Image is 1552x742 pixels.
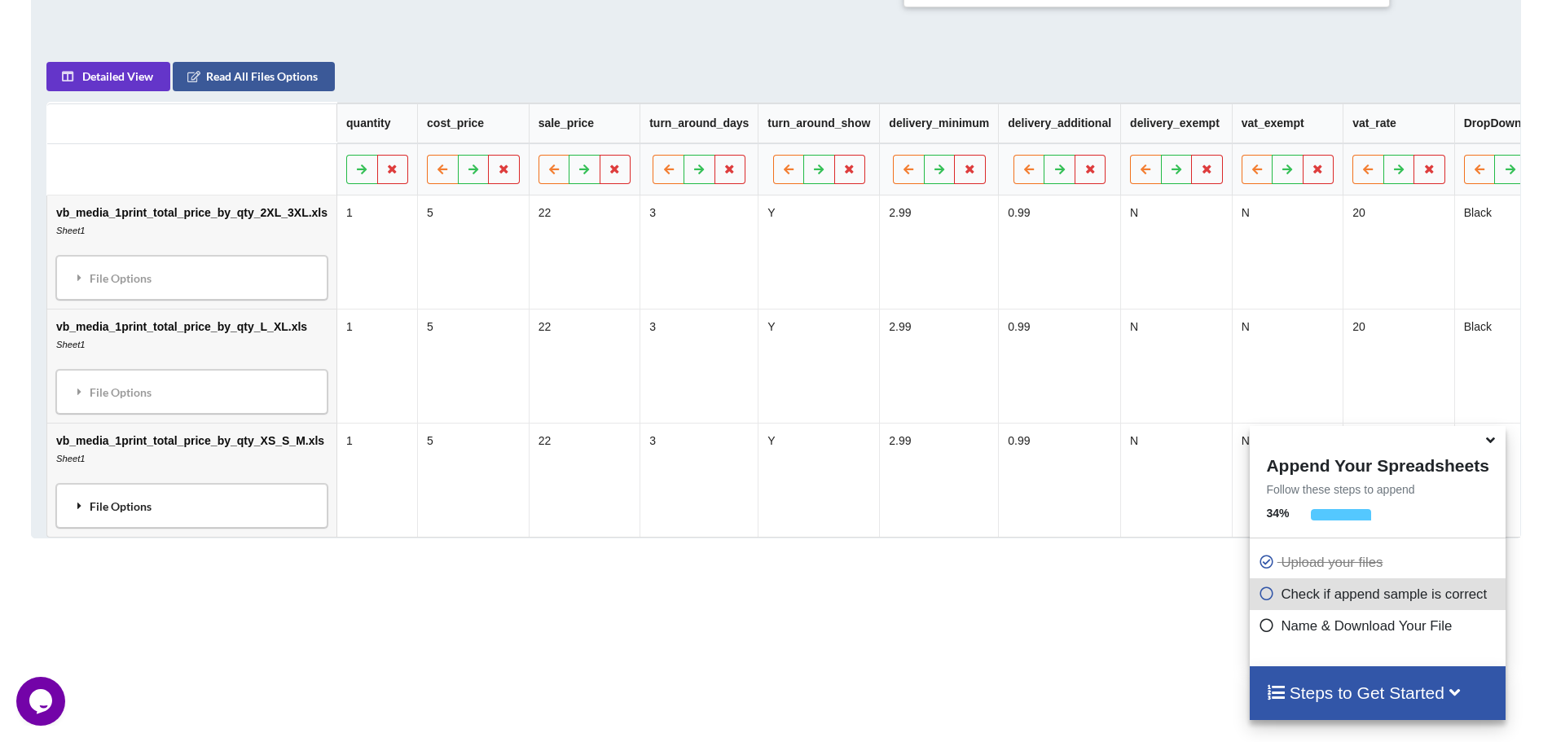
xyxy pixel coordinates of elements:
[336,309,417,423] td: 1
[999,103,1121,143] th: delivery_additional
[417,103,529,143] th: cost_price
[640,103,758,143] th: turn_around_days
[46,62,170,91] button: Detailed View
[1258,584,1501,604] p: Check if append sample is correct
[56,454,85,463] i: Sheet1
[47,195,336,309] td: vb_media_1print_total_price_by_qty_2XL_3XL.xls
[1120,195,1232,309] td: N
[173,62,335,91] button: Read All Files Options
[61,375,323,409] div: File Options
[1232,423,1343,537] td: N
[1120,423,1232,537] td: N
[417,195,529,309] td: 5
[758,423,880,537] td: Y
[336,423,417,537] td: 1
[529,103,640,143] th: sale_price
[1343,423,1455,537] td: 20
[880,195,999,309] td: 2.99
[47,309,336,423] td: vb_media_1print_total_price_by_qty_L_XL.xls
[1120,309,1232,423] td: N
[880,423,999,537] td: 2.99
[999,309,1121,423] td: 0.99
[1343,195,1455,309] td: 20
[529,195,640,309] td: 22
[61,261,323,295] div: File Options
[1258,616,1501,636] p: Name & Download Your File
[1232,195,1343,309] td: N
[336,195,417,309] td: 1
[758,195,880,309] td: Y
[640,195,758,309] td: 3
[758,103,880,143] th: turn_around_show
[417,423,529,537] td: 5
[47,423,336,537] td: vb_media_1print_total_price_by_qty_XS_S_M.xls
[999,195,1121,309] td: 0.99
[1250,451,1505,476] h4: Append Your Spreadsheets
[1266,507,1289,520] b: 34 %
[1343,309,1455,423] td: 20
[1232,309,1343,423] td: N
[640,309,758,423] td: 3
[1232,103,1343,143] th: vat_exempt
[1250,481,1505,498] p: Follow these steps to append
[56,226,85,235] i: Sheet1
[1120,103,1232,143] th: delivery_exempt
[56,340,85,349] i: Sheet1
[758,309,880,423] td: Y
[1258,552,1501,573] p: Upload your files
[417,309,529,423] td: 5
[640,423,758,537] td: 3
[336,103,417,143] th: quantity
[999,423,1121,537] td: 0.99
[1343,103,1455,143] th: vat_rate
[529,309,640,423] td: 22
[61,489,323,523] div: File Options
[880,309,999,423] td: 2.99
[880,103,999,143] th: delivery_minimum
[16,677,68,726] iframe: chat widget
[1266,683,1488,703] h4: Steps to Get Started
[529,423,640,537] td: 22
